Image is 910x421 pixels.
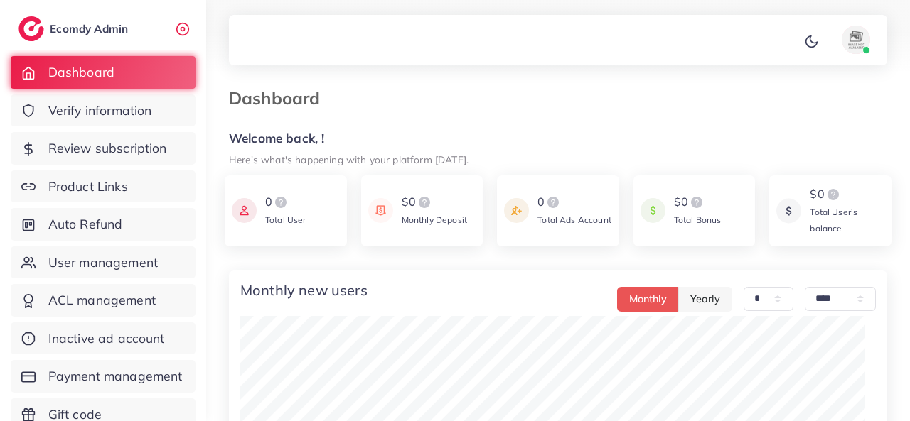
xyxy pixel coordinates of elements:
[402,194,467,211] div: $0
[48,215,123,234] span: Auto Refund
[48,177,128,196] span: Product Links
[11,360,196,393] a: Payment management
[18,16,44,41] img: logo
[229,153,469,165] small: Here's what's happening with your platform [DATE].
[641,194,665,227] img: icon payment
[232,194,257,227] img: icon payment
[11,246,196,279] a: User management
[537,194,611,211] div: 0
[265,214,306,225] span: Total User
[416,194,433,211] img: logo
[48,329,165,348] span: Inactive ad account
[18,16,132,41] a: logoEcomdy Admin
[504,194,529,227] img: icon payment
[402,214,467,225] span: Monthly Deposit
[545,194,562,211] img: logo
[48,291,156,310] span: ACL management
[810,207,857,234] span: Total User’s balance
[48,63,114,82] span: Dashboard
[48,367,183,386] span: Payment management
[674,194,722,211] div: $0
[229,131,887,146] h5: Welcome back, !
[11,56,196,89] a: Dashboard
[678,287,732,312] button: Yearly
[50,22,132,35] h2: Ecomdy Admin
[11,94,196,127] a: Verify information
[688,194,705,211] img: logo
[265,194,306,211] div: 0
[48,139,167,158] span: Review subscription
[368,194,393,227] img: icon payment
[825,26,876,54] a: avatar
[11,322,196,355] a: Inactive ad account
[48,253,158,272] span: User management
[11,284,196,317] a: ACL management
[842,26,870,54] img: avatar
[48,102,152,120] span: Verify information
[617,287,679,312] button: Monthly
[810,186,884,203] div: $0
[674,214,722,225] span: Total Bonus
[11,132,196,165] a: Review subscription
[825,186,842,203] img: logo
[11,170,196,203] a: Product Links
[240,282,368,299] h4: Monthly new users
[776,186,801,236] img: icon payment
[272,194,289,211] img: logo
[229,88,331,109] h3: Dashboard
[11,208,196,241] a: Auto Refund
[537,214,611,225] span: Total Ads Account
